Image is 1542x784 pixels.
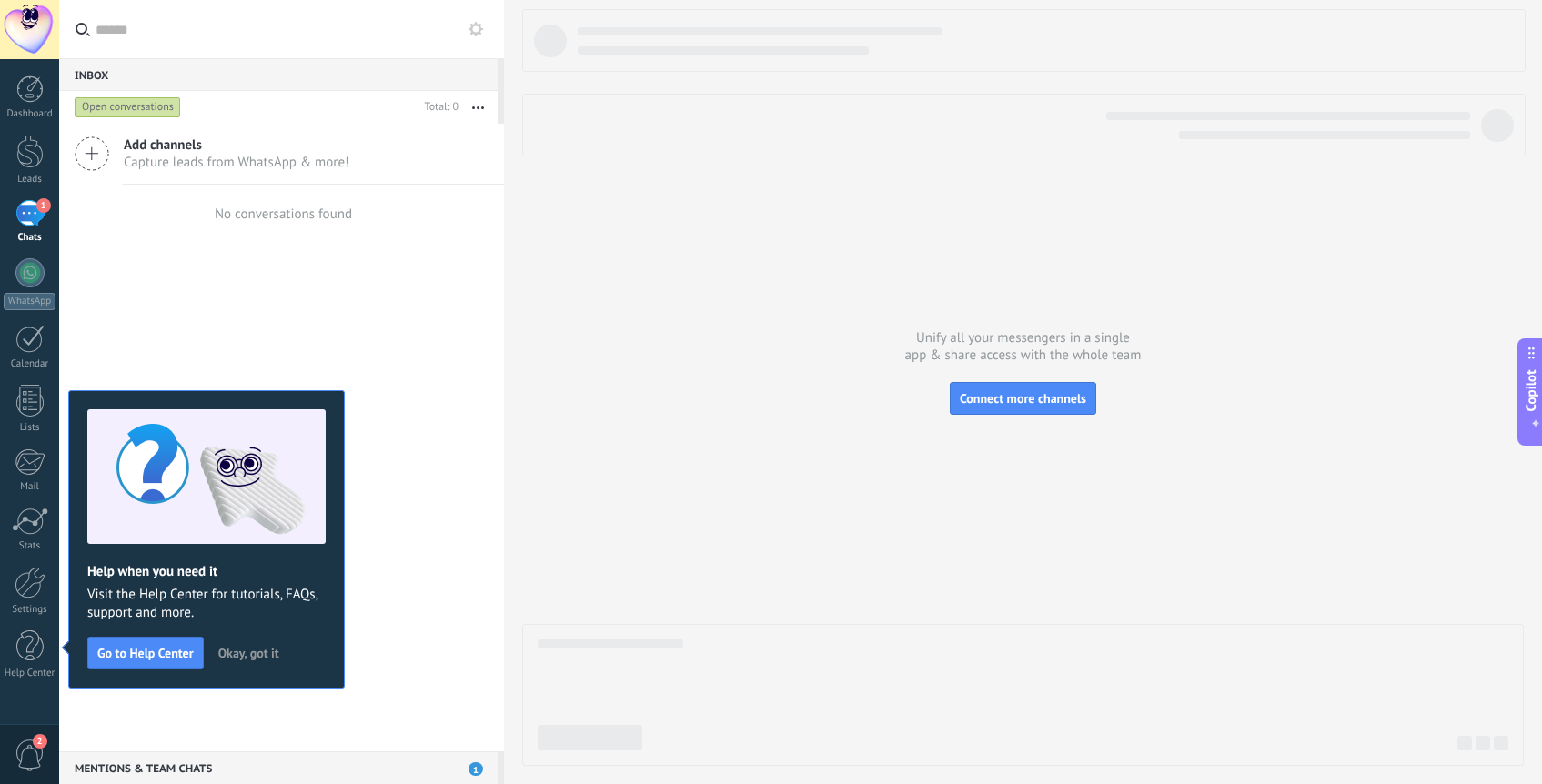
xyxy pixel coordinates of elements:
[4,668,56,679] div: Help Center
[418,98,459,116] div: Total: 0
[4,540,56,552] div: Stats
[4,232,56,244] div: Chats
[59,751,498,784] div: Mentions & Team chats
[124,136,349,154] span: Add channels
[87,586,326,622] span: Visit the Help Center for tutorials, FAQs, support and more.
[215,206,352,223] div: No conversations found
[36,198,51,213] span: 1
[87,637,204,669] button: Go to Help Center
[97,647,194,659] span: Go to Help Center
[4,481,56,493] div: Mail
[210,639,287,667] button: Okay, got it
[4,422,56,434] div: Lists
[59,58,498,91] div: Inbox
[218,647,279,659] span: Okay, got it
[75,96,181,118] div: Open conversations
[950,382,1096,415] button: Connect more channels
[124,154,349,171] span: Capture leads from WhatsApp & more!
[960,390,1086,407] span: Connect more channels
[469,762,483,776] span: 1
[4,108,56,120] div: Dashboard
[4,604,56,616] div: Settings
[1522,370,1540,412] span: Copilot
[4,293,55,310] div: WhatsApp
[4,358,56,370] div: Calendar
[33,734,47,749] span: 2
[4,174,56,186] div: Leads
[87,563,326,580] h2: Help when you need it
